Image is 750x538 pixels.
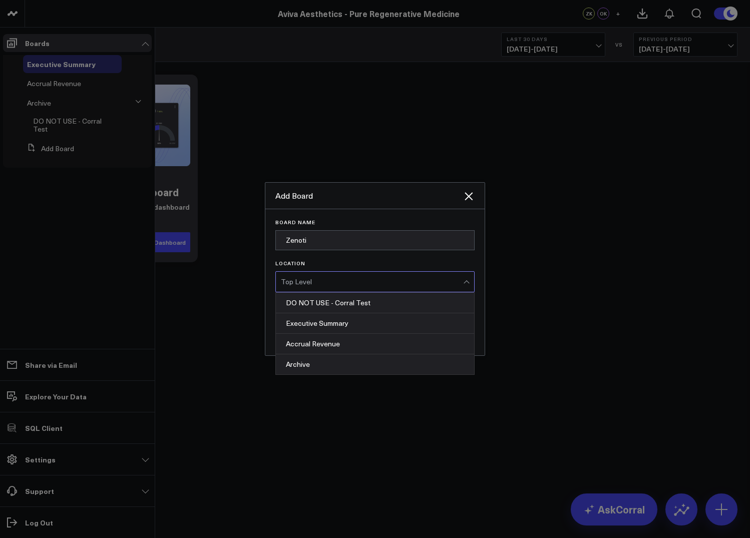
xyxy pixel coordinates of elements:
input: New Board [275,230,475,250]
label: Board Name [275,219,475,225]
label: Location [275,260,475,266]
div: Accrual Revenue [276,334,474,354]
div: Top Level [281,278,463,286]
button: Close [463,190,475,202]
div: Archive [276,354,474,374]
div: Add Board [275,190,463,201]
div: DO NOT USE - Corral Test [276,293,474,313]
div: Executive Summary [276,313,474,334]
